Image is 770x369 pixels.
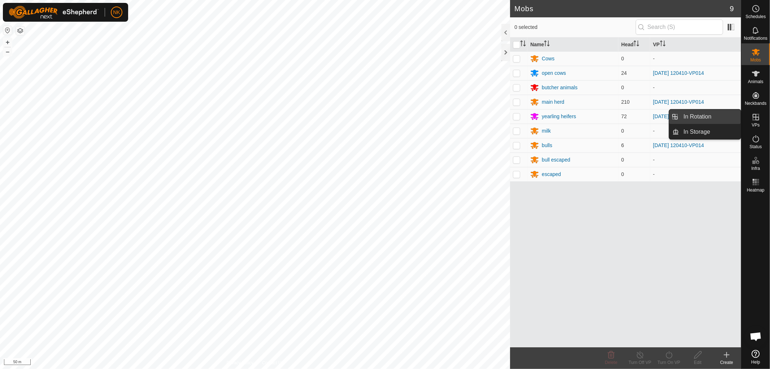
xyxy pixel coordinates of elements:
th: VP [650,38,741,52]
th: Name [527,38,618,52]
div: Edit [683,359,712,366]
span: Neckbands [745,101,766,106]
a: Contact Us [262,360,283,366]
div: butcher animals [542,84,578,91]
div: Turn Off VP [626,359,654,366]
div: Turn On VP [654,359,683,366]
div: bull escaped [542,156,570,164]
span: 24 [621,70,627,76]
div: milk [542,127,551,135]
div: main herd [542,98,564,106]
span: In Rotation [684,112,712,121]
div: Open chat [745,326,767,347]
a: [DATE] 120410-VP014 [653,99,704,105]
th: Head [618,38,650,52]
a: [DATE] 120410-VP014 [653,142,704,148]
span: 210 [621,99,630,105]
td: - [650,167,741,181]
span: 0 [621,56,624,61]
span: Status [749,145,762,149]
div: yearling heifers [542,113,576,120]
a: [DATE] 120410-VP014 [653,70,704,76]
span: 0 [621,85,624,90]
p-sorticon: Activate to sort [634,42,639,47]
button: Map Layers [16,26,25,35]
span: Mobs [751,58,761,62]
span: Help [751,360,760,364]
h2: Mobs [514,4,730,13]
span: Notifications [744,36,767,40]
span: Delete [605,360,618,365]
span: 0 [621,157,624,163]
button: Reset Map [3,26,12,35]
span: 0 [621,171,624,177]
p-sorticon: Activate to sort [520,42,526,47]
span: In Storage [684,128,710,136]
a: [DATE] 120410-VP014 [653,113,704,119]
div: Create [712,359,741,366]
li: In Rotation [669,110,741,124]
img: Gallagher Logo [9,6,99,19]
span: 6 [621,142,624,148]
span: 0 [621,128,624,134]
a: In Rotation [679,110,741,124]
div: Cows [542,55,554,63]
td: - [650,80,741,95]
button: – [3,47,12,56]
div: escaped [542,171,561,178]
span: Heatmap [747,188,765,192]
div: open cows [542,69,566,77]
span: 72 [621,113,627,119]
span: 0 selected [514,23,636,31]
p-sorticon: Activate to sort [660,42,666,47]
span: NK [113,9,120,16]
span: 9 [730,3,734,14]
div: bulls [542,142,552,149]
a: In Storage [679,125,741,139]
p-sorticon: Activate to sort [544,42,550,47]
td: - [650,51,741,66]
button: + [3,38,12,47]
td: - [650,153,741,167]
a: Privacy Policy [227,360,254,366]
span: Schedules [745,14,766,19]
span: VPs [752,123,760,127]
li: In Storage [669,125,741,139]
span: Infra [751,166,760,171]
span: Animals [748,80,764,84]
td: - [650,124,741,138]
input: Search (S) [636,20,723,35]
a: Help [741,347,770,367]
